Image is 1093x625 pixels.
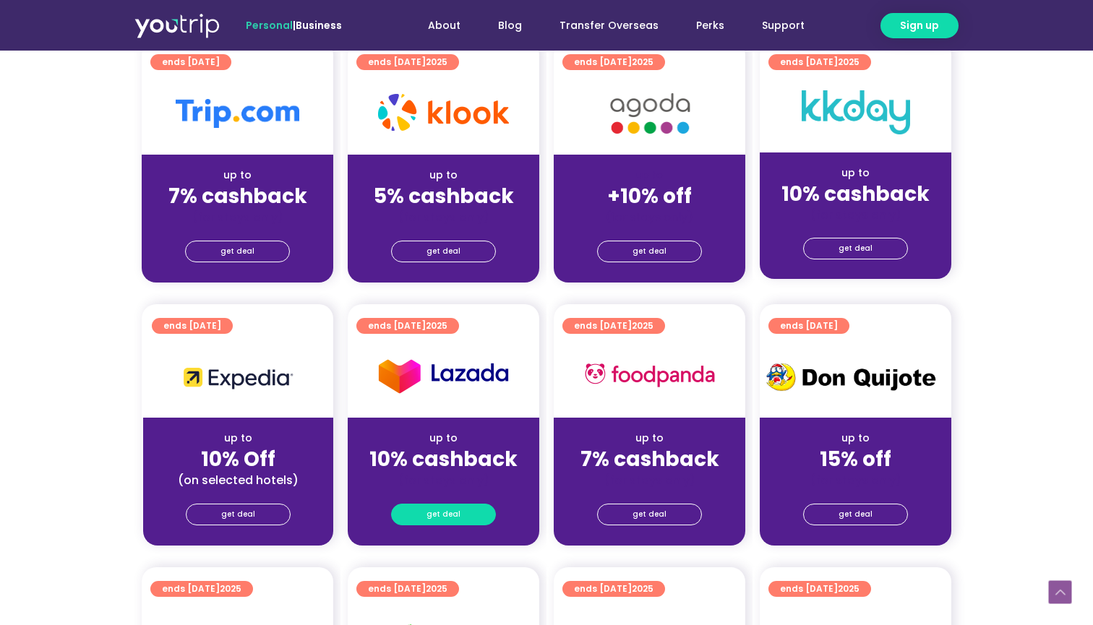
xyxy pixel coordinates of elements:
[426,319,447,332] span: 2025
[356,581,459,597] a: ends [DATE]2025
[152,318,233,334] a: ends [DATE]
[369,445,518,473] strong: 10% cashback
[168,182,307,210] strong: 7% cashback
[220,241,254,262] span: get deal
[574,581,653,597] span: ends [DATE]
[391,504,496,525] a: get deal
[768,318,849,334] a: ends [DATE]
[427,241,460,262] span: get deal
[368,54,447,70] span: ends [DATE]
[153,210,322,225] div: (for stays only)
[771,473,940,488] div: (for stays only)
[381,12,823,39] nav: Menu
[155,473,322,488] div: (on selected hotels)
[632,319,653,332] span: 2025
[632,582,653,595] span: 2025
[186,504,291,525] a: get deal
[565,431,734,446] div: up to
[768,581,871,597] a: ends [DATE]2025
[153,168,322,183] div: up to
[574,54,653,70] span: ends [DATE]
[607,182,692,210] strong: +10% off
[162,54,220,70] span: ends [DATE]
[359,473,528,488] div: (for stays only)
[803,504,908,525] a: get deal
[900,18,939,33] span: Sign up
[185,241,290,262] a: get deal
[780,318,838,334] span: ends [DATE]
[562,318,665,334] a: ends [DATE]2025
[838,582,860,595] span: 2025
[820,445,891,473] strong: 15% off
[597,241,702,262] a: get deal
[359,431,528,446] div: up to
[562,581,665,597] a: ends [DATE]2025
[356,318,459,334] a: ends [DATE]2025
[374,182,514,210] strong: 5% cashback
[409,12,479,39] a: About
[780,581,860,597] span: ends [DATE]
[838,56,860,68] span: 2025
[359,168,528,183] div: up to
[781,180,930,208] strong: 10% cashback
[771,431,940,446] div: up to
[541,12,677,39] a: Transfer Overseas
[771,207,940,223] div: (for stays only)
[427,504,460,525] span: get deal
[565,473,734,488] div: (for stays only)
[201,445,275,473] strong: 10% Off
[636,168,663,182] span: up to
[162,581,241,597] span: ends [DATE]
[880,13,959,38] a: Sign up
[163,318,221,334] span: ends [DATE]
[633,504,666,525] span: get deal
[246,18,293,33] span: Personal
[220,582,241,595] span: 2025
[597,504,702,525] a: get deal
[359,210,528,225] div: (for stays only)
[155,431,322,446] div: up to
[839,238,873,259] span: get deal
[839,504,873,525] span: get deal
[150,581,253,597] a: ends [DATE]2025
[221,504,255,525] span: get deal
[562,54,665,70] a: ends [DATE]2025
[368,581,447,597] span: ends [DATE]
[368,318,447,334] span: ends [DATE]
[580,445,719,473] strong: 7% cashback
[574,318,653,334] span: ends [DATE]
[246,18,342,33] span: |
[356,54,459,70] a: ends [DATE]2025
[768,54,871,70] a: ends [DATE]2025
[632,56,653,68] span: 2025
[426,56,447,68] span: 2025
[479,12,541,39] a: Blog
[150,54,231,70] a: ends [DATE]
[565,210,734,225] div: (for stays only)
[803,238,908,259] a: get deal
[780,54,860,70] span: ends [DATE]
[743,12,823,39] a: Support
[677,12,743,39] a: Perks
[391,241,496,262] a: get deal
[633,241,666,262] span: get deal
[771,165,940,181] div: up to
[426,582,447,595] span: 2025
[296,18,342,33] a: Business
